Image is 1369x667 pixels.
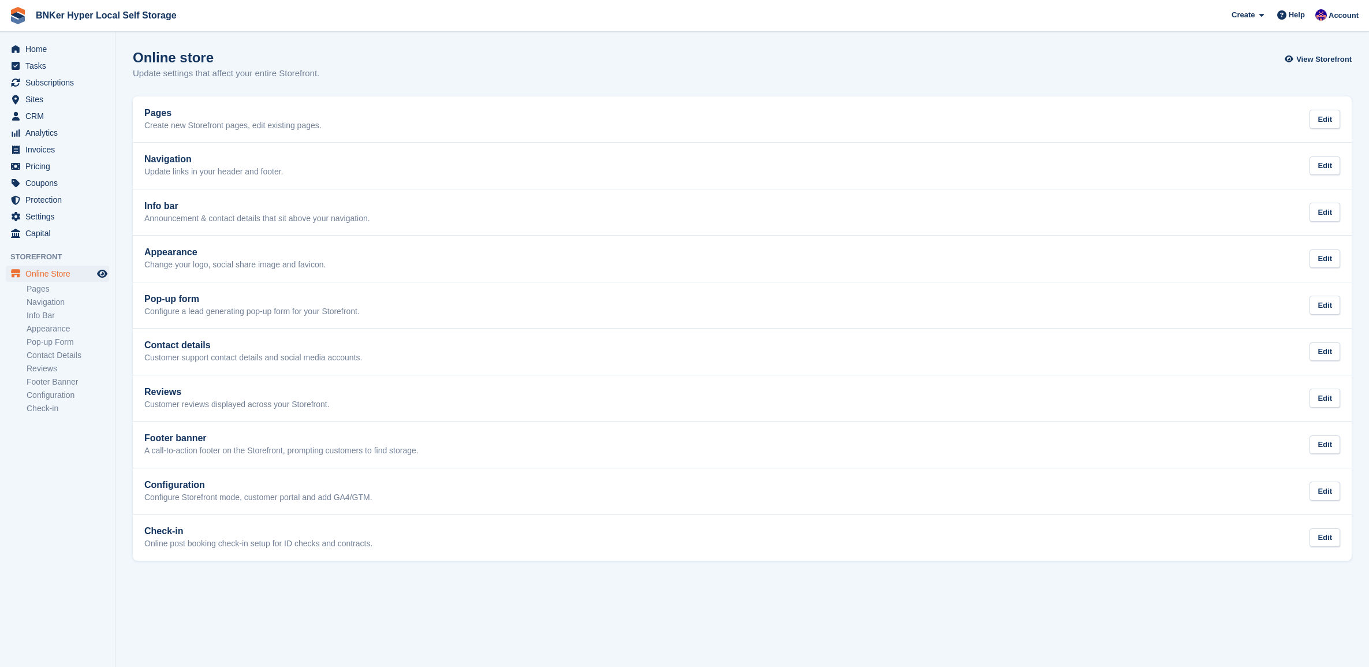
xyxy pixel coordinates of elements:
[133,236,1352,282] a: Appearance Change your logo, social share image and favicon. Edit
[144,121,322,131] p: Create new Storefront pages, edit existing pages.
[133,96,1352,143] a: Pages Create new Storefront pages, edit existing pages. Edit
[1310,110,1340,129] div: Edit
[25,266,95,282] span: Online Store
[27,337,109,348] a: Pop-up Form
[6,158,109,174] a: menu
[27,390,109,401] a: Configuration
[144,539,372,549] p: Online post booking check-in setup for ID checks and contracts.
[25,192,95,208] span: Protection
[1310,296,1340,315] div: Edit
[1310,528,1340,547] div: Edit
[6,225,109,241] a: menu
[144,340,362,351] h2: Contact details
[1329,10,1359,21] span: Account
[1310,435,1340,454] div: Edit
[27,310,109,321] a: Info Bar
[25,141,95,158] span: Invoices
[25,158,95,174] span: Pricing
[10,251,115,263] span: Storefront
[133,329,1352,375] a: Contact details Customer support contact details and social media accounts. Edit
[144,260,326,270] p: Change your logo, social share image and favicon.
[144,353,362,363] p: Customer support contact details and social media accounts.
[133,143,1352,189] a: Navigation Update links in your header and footer. Edit
[133,515,1352,561] a: Check-in Online post booking check-in setup for ID checks and contracts. Edit
[25,175,95,191] span: Coupons
[144,201,370,211] h2: Info bar
[25,74,95,91] span: Subscriptions
[25,208,95,225] span: Settings
[6,41,109,57] a: menu
[6,175,109,191] a: menu
[1310,342,1340,362] div: Edit
[25,125,95,141] span: Analytics
[9,7,27,24] img: stora-icon-8386f47178a22dfd0bd8f6a31ec36ba5ce8667c1dd55bd0f319d3a0aa187defe.svg
[1315,9,1327,21] img: David Fricker
[25,91,95,107] span: Sites
[144,167,284,177] p: Update links in your header and footer.
[144,154,284,165] h2: Navigation
[1310,156,1340,176] div: Edit
[25,41,95,57] span: Home
[133,50,319,65] h1: Online store
[144,433,419,444] h2: Footer banner
[27,350,109,361] a: Contact Details
[144,214,370,224] p: Announcement & contact details that sit above your navigation.
[27,284,109,295] a: Pages
[1296,54,1352,65] span: View Storefront
[144,307,360,317] p: Configure a lead generating pop-up form for your Storefront.
[133,189,1352,236] a: Info bar Announcement & contact details that sit above your navigation. Edit
[27,363,109,374] a: Reviews
[144,446,419,456] p: A call-to-action footer on the Storefront, prompting customers to find storage.
[1310,482,1340,501] div: Edit
[25,58,95,74] span: Tasks
[133,282,1352,329] a: Pop-up form Configure a lead generating pop-up form for your Storefront. Edit
[1288,50,1352,69] a: View Storefront
[6,192,109,208] a: menu
[144,387,330,397] h2: Reviews
[6,74,109,91] a: menu
[144,493,372,503] p: Configure Storefront mode, customer portal and add GA4/GTM.
[31,6,181,25] a: BNKer Hyper Local Self Storage
[1310,203,1340,222] div: Edit
[1310,249,1340,269] div: Edit
[6,58,109,74] a: menu
[144,480,372,490] h2: Configuration
[1232,9,1255,21] span: Create
[27,297,109,308] a: Navigation
[144,400,330,410] p: Customer reviews displayed across your Storefront.
[144,108,322,118] h2: Pages
[133,67,319,80] p: Update settings that affect your entire Storefront.
[25,225,95,241] span: Capital
[133,468,1352,515] a: Configuration Configure Storefront mode, customer portal and add GA4/GTM. Edit
[1289,9,1305,21] span: Help
[6,108,109,124] a: menu
[27,323,109,334] a: Appearance
[133,375,1352,422] a: Reviews Customer reviews displayed across your Storefront. Edit
[1310,389,1340,408] div: Edit
[25,108,95,124] span: CRM
[144,526,372,536] h2: Check-in
[6,208,109,225] a: menu
[27,403,109,414] a: Check-in
[144,294,360,304] h2: Pop-up form
[144,247,326,258] h2: Appearance
[133,422,1352,468] a: Footer banner A call-to-action footer on the Storefront, prompting customers to find storage. Edit
[6,141,109,158] a: menu
[27,377,109,387] a: Footer Banner
[6,91,109,107] a: menu
[6,125,109,141] a: menu
[95,267,109,281] a: Preview store
[6,266,109,282] a: menu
